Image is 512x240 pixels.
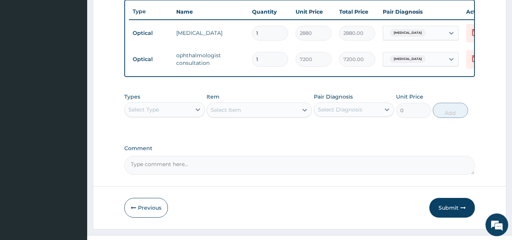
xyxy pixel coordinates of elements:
td: Optical [129,52,172,66]
label: Item [207,93,219,100]
span: [MEDICAL_DATA] [390,29,426,37]
button: Submit [429,198,475,218]
label: Comment [124,145,475,152]
span: We're online! [44,72,105,148]
span: [MEDICAL_DATA] [390,55,426,63]
div: Select Type [128,106,159,113]
th: Type [129,5,172,19]
label: Types [124,94,140,100]
div: Minimize live chat window [124,4,142,22]
div: Chat with us now [39,42,127,52]
th: Name [172,4,248,19]
label: Pair Diagnosis [314,93,353,100]
textarea: Type your message and hit 'Enter' [4,160,144,186]
img: d_794563401_company_1708531726252_794563401 [14,38,31,57]
td: ophthalmologist consultation [172,48,248,71]
td: [MEDICAL_DATA] [172,25,248,41]
label: Unit Price [396,93,423,100]
th: Total Price [335,4,379,19]
button: Previous [124,198,168,218]
button: Add [433,103,468,118]
th: Unit Price [292,4,335,19]
th: Actions [462,4,500,19]
th: Quantity [248,4,292,19]
div: Select Diagnosis [318,106,362,113]
th: Pair Diagnosis [379,4,462,19]
td: Optical [129,26,172,40]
